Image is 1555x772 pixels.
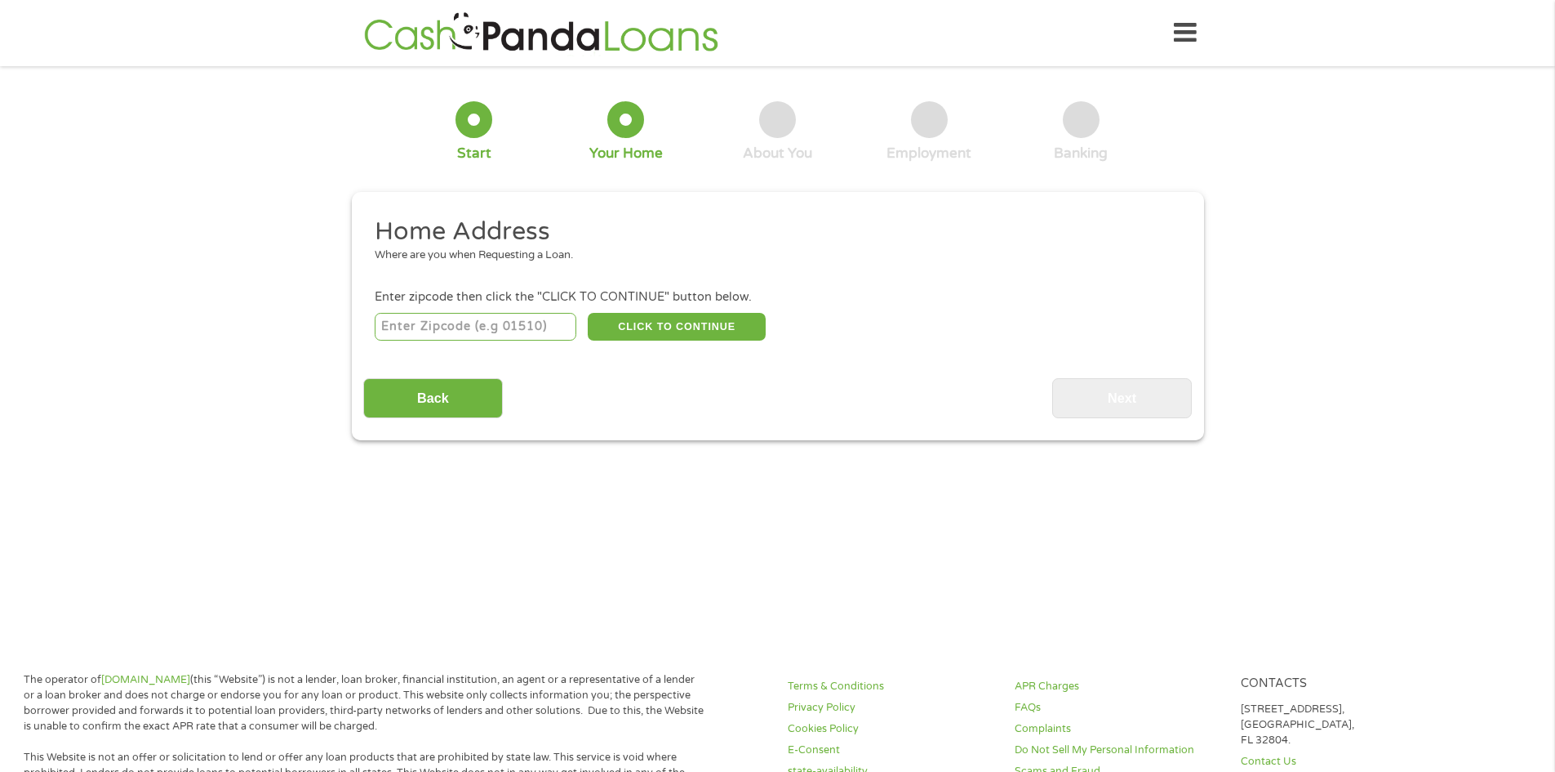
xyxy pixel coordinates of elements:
h4: Contacts [1241,676,1448,692]
a: Terms & Conditions [788,679,995,694]
div: About You [743,145,812,163]
div: Where are you when Requesting a Loan. [375,248,1168,264]
button: CLICK TO CONTINUE [588,313,766,341]
input: Enter Zipcode (e.g 01510) [375,313,576,341]
p: [STREET_ADDRESS], [GEOGRAPHIC_DATA], FL 32804. [1241,702,1448,748]
div: Your Home [589,145,663,163]
input: Next [1052,378,1192,418]
div: Enter zipcode then click the "CLICK TO CONTINUE" button below. [375,288,1180,306]
a: Do Not Sell My Personal Information [1015,743,1222,758]
div: Start [457,145,491,163]
h2: Home Address [375,216,1168,248]
a: Privacy Policy [788,700,995,716]
img: GetLoanNow Logo [359,10,723,56]
input: Back [363,378,503,418]
a: APR Charges [1015,679,1222,694]
a: Complaints [1015,721,1222,737]
a: Cookies Policy [788,721,995,737]
p: The operator of (this “Website”) is not a lender, loan broker, financial institution, an agent or... [24,672,704,734]
a: E-Consent [788,743,995,758]
div: Employment [886,145,971,163]
a: [DOMAIN_NAME] [101,673,190,686]
a: FAQs [1015,700,1222,716]
div: Banking [1054,145,1108,163]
